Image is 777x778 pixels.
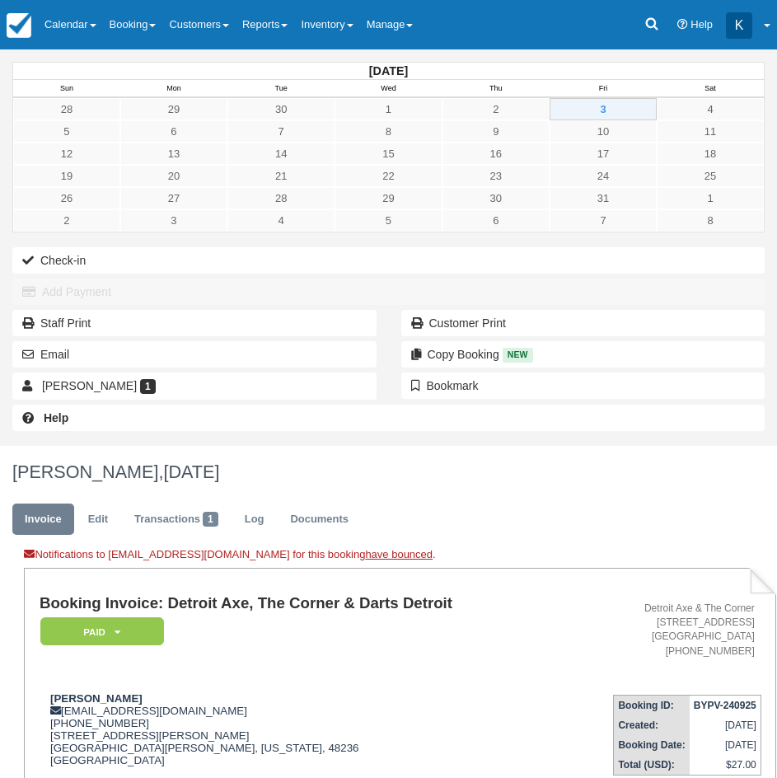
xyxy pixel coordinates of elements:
[677,20,688,30] i: Help
[335,209,442,232] a: 5
[657,165,764,187] a: 25
[13,143,120,165] a: 12
[12,504,74,536] a: Invoice
[442,143,550,165] a: 16
[227,80,335,98] th: Tue
[442,80,550,98] th: Thu
[614,735,690,755] th: Booking Date:
[442,98,550,120] a: 2
[550,120,657,143] a: 10
[120,143,227,165] a: 13
[13,120,120,143] a: 5
[550,98,657,120] a: 3
[335,80,442,98] th: Wed
[44,411,68,424] b: Help
[50,692,143,705] strong: [PERSON_NAME]
[335,143,442,165] a: 15
[7,13,31,38] img: checkfront-main-nav-mini-logo.png
[578,602,755,658] address: Detroit Axe & The Corner [STREET_ADDRESS] [GEOGRAPHIC_DATA] [PHONE_NUMBER]
[12,462,765,482] h1: [PERSON_NAME],
[614,695,690,715] th: Booking ID:
[227,209,335,232] a: 4
[278,504,361,536] a: Documents
[12,341,377,368] button: Email
[13,165,120,187] a: 19
[227,143,335,165] a: 14
[120,98,227,120] a: 29
[163,462,219,482] span: [DATE]
[120,120,227,143] a: 6
[335,187,442,209] a: 29
[12,405,765,431] a: Help
[442,209,550,232] a: 6
[694,700,756,711] strong: BYPV-240925
[550,187,657,209] a: 31
[690,735,761,755] td: [DATE]
[12,279,765,305] button: Add Payment
[550,209,657,232] a: 7
[120,209,227,232] a: 3
[24,547,776,568] div: Notifications to [EMAIL_ADDRESS][DOMAIN_NAME] for this booking .
[550,143,657,165] a: 17
[120,165,227,187] a: 20
[40,616,158,647] a: Paid
[657,187,764,209] a: 1
[335,98,442,120] a: 1
[442,120,550,143] a: 9
[614,715,690,735] th: Created:
[401,341,765,368] button: Copy Booking New
[550,165,657,187] a: 24
[227,165,335,187] a: 21
[401,373,765,399] button: Bookmark
[13,80,120,98] th: Sun
[657,120,764,143] a: 11
[40,617,164,646] em: Paid
[203,512,218,527] span: 1
[442,187,550,209] a: 30
[335,120,442,143] a: 8
[657,80,764,98] th: Sat
[76,504,120,536] a: Edit
[550,80,657,98] th: Fri
[140,379,156,394] span: 1
[227,120,335,143] a: 7
[503,348,533,362] span: New
[690,18,713,30] span: Help
[12,373,377,399] a: [PERSON_NAME] 1
[122,504,231,536] a: Transactions1
[335,165,442,187] a: 22
[232,504,277,536] a: Log
[657,98,764,120] a: 4
[13,98,120,120] a: 28
[614,755,690,776] th: Total (USD):
[369,64,408,77] strong: [DATE]
[12,310,377,336] a: Staff Print
[40,595,571,612] h1: Booking Invoice: Detroit Axe, The Corner & Darts Detroit
[442,165,550,187] a: 23
[227,187,335,209] a: 28
[365,548,433,560] a: have bounced
[12,247,765,274] button: Check-in
[401,310,765,336] a: Customer Print
[726,12,752,39] div: K
[120,187,227,209] a: 27
[13,187,120,209] a: 26
[690,715,761,735] td: [DATE]
[657,209,764,232] a: 8
[690,755,761,776] td: $27.00
[120,80,227,98] th: Mon
[42,379,137,392] span: [PERSON_NAME]
[657,143,764,165] a: 18
[13,209,120,232] a: 2
[227,98,335,120] a: 30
